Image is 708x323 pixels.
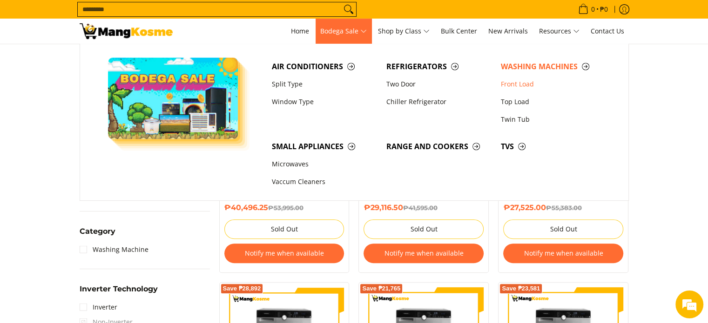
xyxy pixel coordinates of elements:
[546,204,581,211] del: ₱55,383.00
[80,23,173,39] img: Washing Machines l Mang Kosme: Home Appliances Warehouse Sale Partner Front Load
[224,244,344,263] button: Notify me when available
[503,219,623,239] button: Sold Out
[153,5,175,27] div: Minimize live chat window
[441,26,477,35] span: Bulk Center
[341,2,356,16] button: Search
[386,61,492,73] span: Refrigerators
[136,253,169,265] em: Submit
[502,286,540,291] span: Save ₱23,581
[496,75,611,93] a: Front Load
[373,19,434,44] a: Shop by Class
[272,141,377,152] span: Small Appliances
[268,204,303,211] del: ₱53,995.00
[320,26,367,37] span: Bodega Sale
[382,75,496,93] a: Two Door
[503,244,623,263] button: Notify me when available
[80,228,115,242] summary: Open
[224,219,344,239] button: Sold Out
[224,203,344,212] h6: ₱40,496.25
[496,93,611,111] a: Top Load
[267,173,382,191] a: Vaccum Cleaners
[5,220,177,253] textarea: Type your message and click 'Submit'
[575,4,611,14] span: •
[496,58,611,75] a: Washing Machines
[48,52,156,64] div: Leave a message
[484,19,533,44] a: New Arrivals
[599,6,609,13] span: ₱0
[378,26,430,37] span: Shop by Class
[364,244,484,263] button: Notify me when available
[80,285,158,300] summary: Open
[80,228,115,235] span: Category
[488,26,528,35] span: New Arrivals
[364,219,484,239] button: Sold Out
[590,6,596,13] span: 0
[382,58,496,75] a: Refrigerators
[436,19,482,44] a: Bulk Center
[591,26,624,35] span: Contact Us
[182,19,629,44] nav: Main Menu
[503,203,623,212] h6: ₱27,525.00
[286,19,314,44] a: Home
[267,58,382,75] a: Air Conditioners
[267,156,382,173] a: Microwaves
[501,61,606,73] span: Washing Machines
[496,111,611,128] a: Twin Tub
[501,141,606,152] span: TVs
[539,26,580,37] span: Resources
[20,100,162,194] span: We are offline. Please leave us a message.
[80,300,117,315] a: Inverter
[386,141,492,152] span: Range and Cookers
[362,286,400,291] span: Save ₱21,765
[267,75,382,93] a: Split Type
[272,61,377,73] span: Air Conditioners
[534,19,584,44] a: Resources
[267,93,382,111] a: Window Type
[291,26,309,35] span: Home
[382,138,496,155] a: Range and Cookers
[80,242,148,257] a: Washing Machine
[403,204,437,211] del: ₱41,595.00
[364,203,484,212] h6: ₱29,116.50
[80,285,158,293] span: Inverter Technology
[586,19,629,44] a: Contact Us
[108,58,238,139] img: Bodega Sale
[496,138,611,155] a: TVs
[316,19,371,44] a: Bodega Sale
[267,138,382,155] a: Small Appliances
[382,93,496,111] a: Chiller Refrigerator
[223,286,261,291] span: Save ₱28,892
